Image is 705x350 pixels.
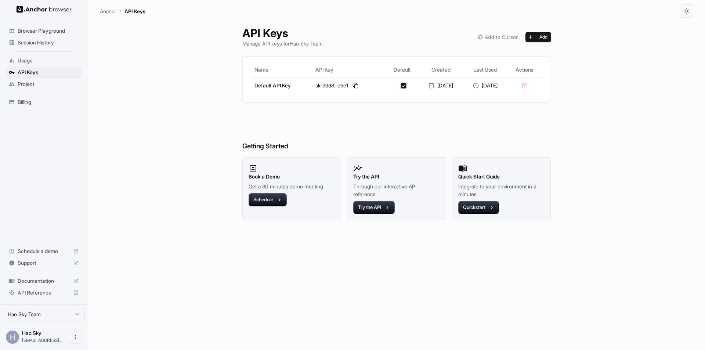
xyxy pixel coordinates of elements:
[353,173,440,181] h2: Try the API
[6,37,82,48] div: Session History
[18,259,70,267] span: Support
[18,289,70,296] span: API Reference
[22,330,41,336] span: Hao Sky
[100,7,145,15] nav: breadcrumb
[18,27,79,35] span: Browser Playground
[315,81,382,90] div: sk-39d8...e9e1
[242,26,323,40] h1: API Keys
[249,183,335,190] p: Get a 30 minutes demo meeting
[6,78,82,90] div: Project
[18,98,79,106] span: Billing
[351,81,360,90] button: Copy API key
[18,69,79,76] span: API Keys
[353,201,395,214] button: Try the API
[6,245,82,257] div: Schedule a demo
[6,275,82,287] div: Documentation
[242,40,323,47] p: Manage API keys for Hao Sky Team
[249,173,335,181] h2: Book a Demo
[458,183,545,198] p: Integrate to your environment in 2 minutes
[6,25,82,37] div: Browser Playground
[18,39,79,46] span: Session History
[507,62,542,77] th: Actions
[18,80,79,88] span: Project
[100,7,116,15] p: Anchor
[22,338,62,343] span: zhushuha@gmail.com
[6,66,82,78] div: API Keys
[6,257,82,269] div: Support
[458,173,545,181] h2: Quick Start Guide
[6,55,82,66] div: Usage
[252,62,313,77] th: Name
[419,62,463,77] th: Created
[6,331,19,344] div: H
[18,57,79,64] span: Usage
[463,62,507,77] th: Last Used
[249,193,287,206] button: Schedule
[17,6,72,13] img: Anchor Logo
[69,331,82,344] button: Open menu
[18,277,70,285] span: Documentation
[242,112,551,152] h6: Getting Started
[466,82,504,89] div: [DATE]
[353,183,440,198] p: Through our interactive API reference
[124,7,145,15] p: API Keys
[422,82,460,89] div: [DATE]
[6,96,82,108] div: Billing
[525,32,551,42] button: Add
[252,77,313,94] td: Default API Key
[312,62,385,77] th: API Key
[6,287,82,299] div: API Reference
[475,32,521,42] img: Add anchorbrowser MCP server to Cursor
[458,201,499,214] button: Quickstart
[18,248,70,255] span: Schedule a demo
[386,62,419,77] th: Default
